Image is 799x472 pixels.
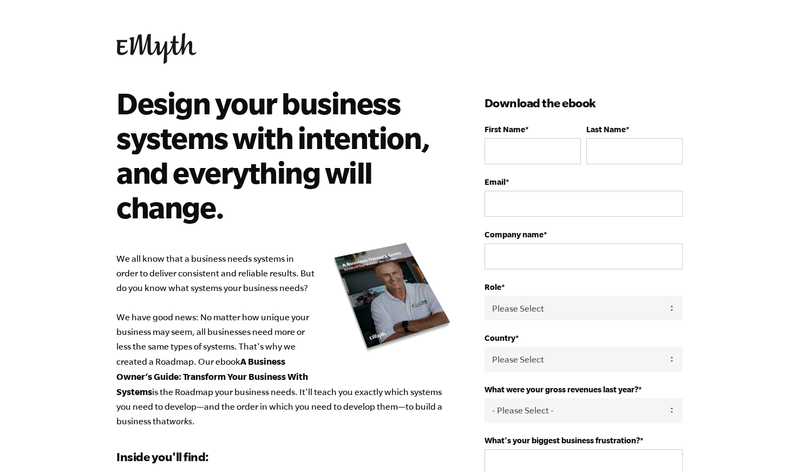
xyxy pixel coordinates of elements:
[484,385,638,394] span: What were your gross revenues last year?
[484,436,640,445] span: What's your biggest business frustration?
[586,125,626,134] span: Last Name
[116,356,308,397] b: A Business Owner’s Guide: Transform Your Business With Systems
[484,125,525,134] span: First Name
[333,242,452,353] img: new_roadmap_cover_093019
[484,282,501,292] span: Role
[484,94,683,112] h3: Download the ebook
[116,33,197,64] img: EMyth
[169,416,192,426] em: works
[745,420,799,472] iframe: Chat Widget
[484,333,515,342] span: Country
[116,86,436,224] h2: Design your business systems with intention, and everything will change.
[116,251,452,429] p: We all know that a business needs systems in order to deliver consistent and reliable results. Bu...
[484,177,506,186] span: Email
[116,448,452,465] h3: Inside you'll find:
[484,230,543,239] span: Company name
